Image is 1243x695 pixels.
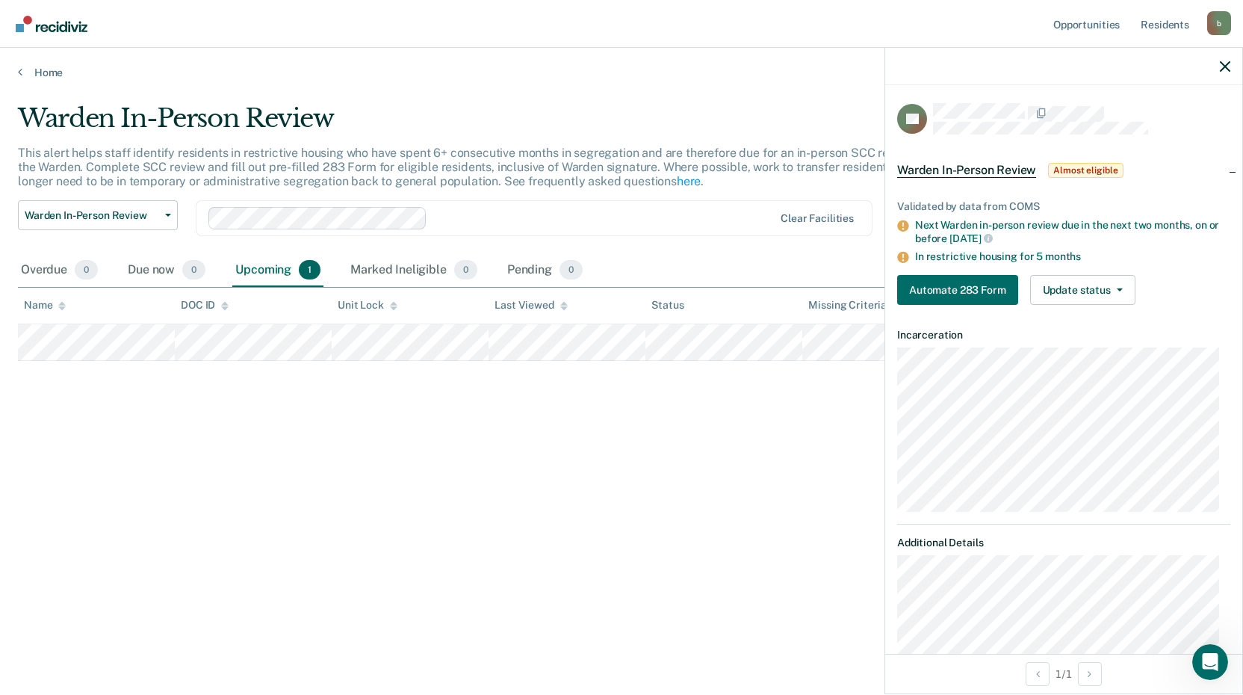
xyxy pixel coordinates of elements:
[18,66,1225,79] a: Home
[885,654,1242,694] div: 1 / 1
[125,254,208,287] div: Due now
[1030,275,1135,305] button: Update status
[24,299,66,312] div: Name
[232,254,323,287] div: Upcoming
[915,219,1230,244] div: Next Warden in-person review due in the next two months, on or before [DATE]
[347,254,480,287] div: Marked Ineligible
[897,275,1018,305] button: Automate 283 Form
[897,537,1230,549] dt: Additional Details
[1048,163,1123,178] span: Almost eligible
[651,299,684,312] div: Status
[16,16,87,32] img: Recidiviz
[454,260,477,279] span: 0
[495,299,567,312] div: Last Viewed
[181,299,229,312] div: DOC ID
[897,163,1036,178] span: Warden In-Person Review
[25,209,159,222] span: Warden In-Person Review
[18,146,939,188] p: This alert helps staff identify residents in restrictive housing who have spent 6+ consecutive mo...
[1207,11,1231,35] div: b
[1207,11,1231,35] button: Profile dropdown button
[1026,662,1050,686] button: Previous Opportunity
[897,329,1230,342] dt: Incarceration
[504,254,586,287] div: Pending
[559,260,583,279] span: 0
[18,103,950,146] div: Warden In-Person Review
[18,254,101,287] div: Overdue
[1192,644,1228,680] iframe: Intercom live chat
[897,275,1024,305] a: Navigate to form link
[677,174,701,188] a: here
[1078,662,1102,686] button: Next Opportunity
[808,299,887,312] div: Missing Criteria
[299,260,320,279] span: 1
[897,200,1230,213] div: Validated by data from COMS
[781,212,854,225] div: Clear facilities
[885,146,1242,194] div: Warden In-Person ReviewAlmost eligible
[182,260,205,279] span: 0
[338,299,397,312] div: Unit Lock
[915,250,1230,263] div: In restrictive housing for 5 months
[75,260,98,279] span: 0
